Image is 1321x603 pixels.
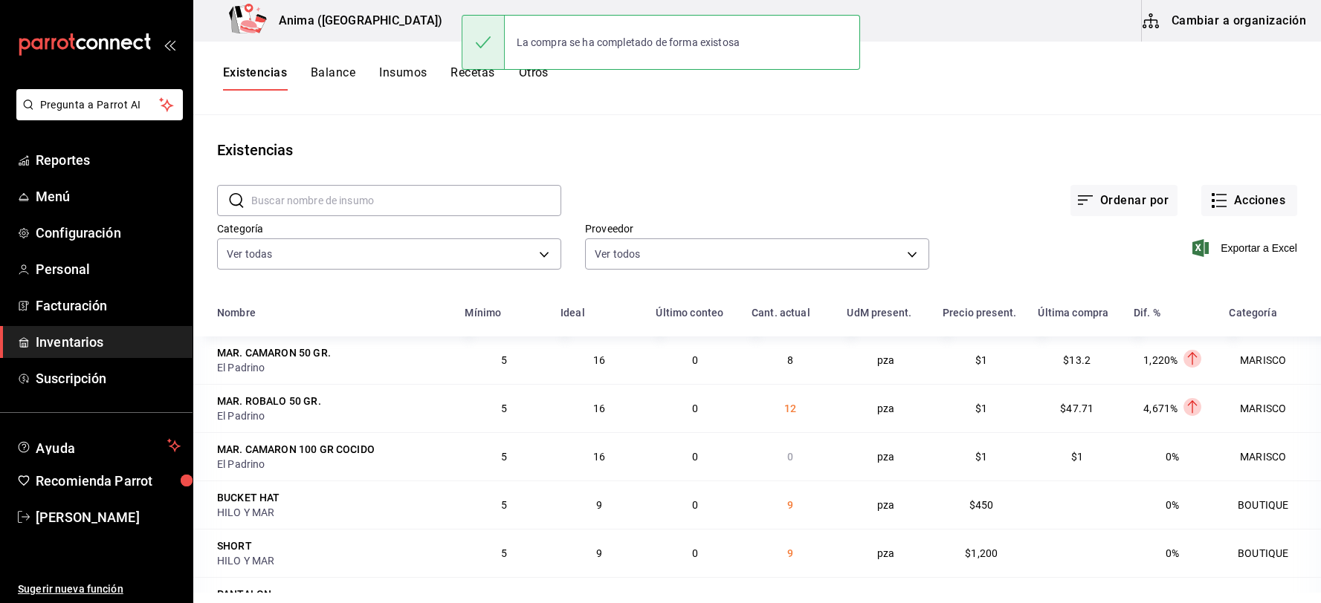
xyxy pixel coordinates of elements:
div: Categoría [1229,307,1276,319]
span: 0% [1166,547,1179,559]
button: Recetas [450,65,494,91]
div: HILO Y MAR [217,505,447,520]
button: Balance [311,65,355,91]
span: Personal [36,259,181,279]
span: Ver todos [595,247,640,261]
span: Pregunta a Parrot AI [40,97,160,113]
span: Menú [36,186,181,206]
span: 0% [1166,451,1179,463]
button: Acciones [1201,185,1297,216]
td: BOUTIQUE [1220,529,1321,577]
div: Último conteo [656,307,723,319]
div: Nombre [217,307,256,319]
div: Existencias [217,139,293,161]
div: Cant. actual [752,307,810,319]
div: HILO Y MAR [217,553,447,568]
td: pza [838,432,934,480]
button: Existencias [223,65,287,91]
span: $450 [969,499,994,511]
span: $13.2 [1063,354,1091,366]
span: Recomienda Parrot [36,471,181,491]
span: 16 [593,402,605,414]
button: Ordenar por [1070,185,1178,216]
span: Reportes [36,150,181,170]
button: Exportar a Excel [1195,239,1297,257]
div: MAR. CAMARON 100 GR COCIDO [217,442,375,457]
td: MARISCO [1220,384,1321,432]
span: 9 [596,547,602,559]
span: 4,671% [1143,402,1178,414]
label: Proveedor [585,224,929,234]
div: MAR. ROBALO 50 GR. [217,394,321,408]
span: $1 [975,354,987,366]
span: $47.71 [1060,402,1094,414]
span: 0 [692,451,698,463]
span: 16 [593,354,605,366]
button: Otros [519,65,549,91]
span: 5 [501,499,507,511]
span: 9 [596,499,602,511]
input: Buscar nombre de insumo [251,186,561,215]
div: PANTALON [217,587,271,602]
span: 0 [692,402,698,414]
span: 5 [501,547,507,559]
span: $1 [1071,451,1083,463]
td: MARISCO [1220,336,1321,384]
div: MAR. CAMARON 50 GR. [217,345,331,360]
button: Insumos [379,65,427,91]
span: 5 [501,451,507,463]
span: Ver todas [227,247,272,261]
h3: Anima ([GEOGRAPHIC_DATA]) [267,12,442,30]
span: [PERSON_NAME] [36,507,181,527]
span: Suscripción [36,368,181,388]
div: Última compra [1038,307,1108,319]
div: Precio present. [943,307,1016,319]
span: Ayuda [36,437,161,454]
div: El Padrino [217,408,447,423]
span: $1,200 [965,547,998,559]
div: Dif. % [1134,307,1160,319]
div: El Padrino [217,457,447,472]
td: BOUTIQUE [1220,480,1321,529]
td: pza [838,529,934,577]
div: El Padrino [217,360,447,375]
span: $1 [975,451,987,463]
a: Pregunta a Parrot AI [10,108,183,123]
span: $1 [975,402,987,414]
span: 0 [692,547,698,559]
div: SHORT [217,538,252,553]
span: 9 [787,499,793,511]
span: 9 [787,547,793,559]
div: La compra se ha completado de forma existosa [505,26,752,59]
label: Categoría [217,224,561,234]
td: pza [838,384,934,432]
button: Pregunta a Parrot AI [16,89,183,120]
span: 16 [593,451,605,463]
span: 0 [692,499,698,511]
span: 5 [501,354,507,366]
span: 5 [501,402,507,414]
div: navigation tabs [223,65,549,91]
td: pza [838,336,934,384]
div: Mínimo [465,307,501,319]
span: 12 [784,402,796,414]
div: UdM present. [847,307,911,319]
span: Inventarios [36,332,181,352]
span: 0 [787,451,793,463]
span: 0% [1166,499,1179,511]
span: 0 [692,354,698,366]
td: pza [838,480,934,529]
div: Ideal [561,307,585,319]
div: BUCKET HAT [217,490,280,505]
span: Sugerir nueva función [18,581,181,597]
button: open_drawer_menu [164,39,175,50]
span: 8 [787,354,793,366]
span: Facturación [36,296,181,316]
span: Configuración [36,223,181,243]
span: 1,220% [1143,354,1178,366]
td: MARISCO [1220,432,1321,480]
